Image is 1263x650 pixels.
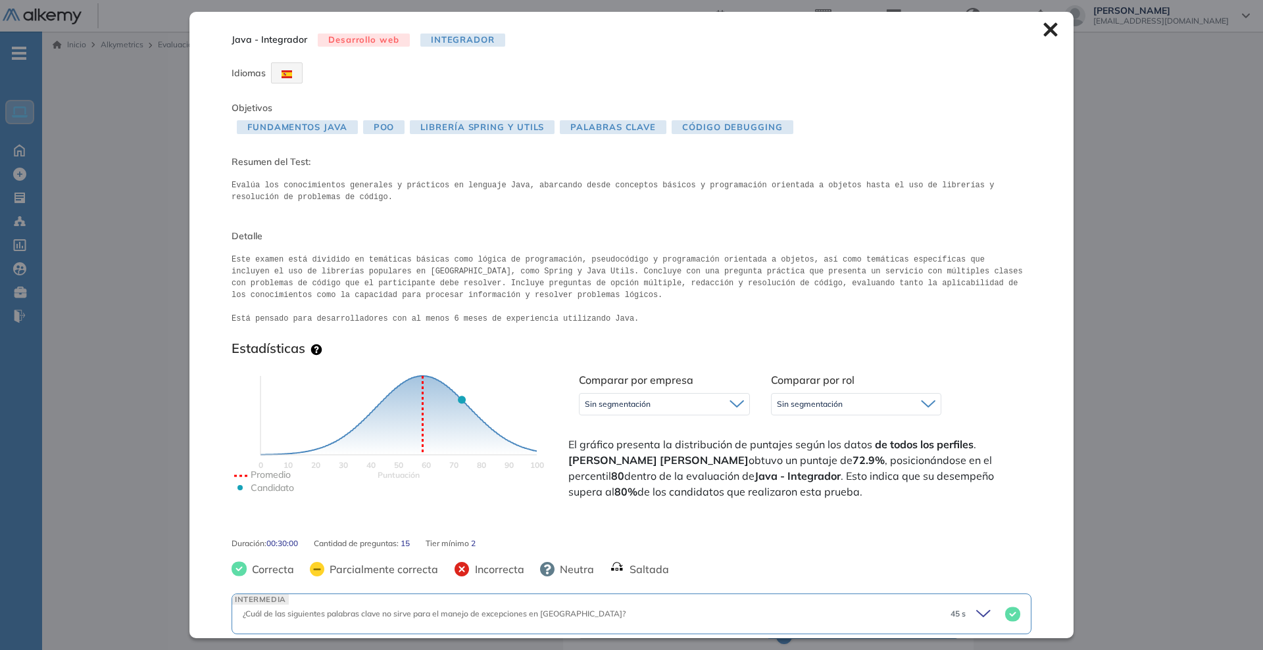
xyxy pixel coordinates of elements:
strong: de todos los perfiles [875,438,974,451]
span: Idiomas [232,67,266,79]
strong: [PERSON_NAME] [660,453,749,467]
span: INTERMEDIA [232,594,289,604]
strong: [PERSON_NAME] [568,453,657,467]
span: Saltada [624,561,669,577]
text: 50 [394,460,403,470]
strong: 80% [614,485,637,498]
span: Neutra [555,561,594,577]
text: 30 [339,460,348,470]
span: Desarrollo web [318,34,410,47]
span: Comparar por rol [771,373,854,386]
span: Resumen del Test: [232,155,1031,169]
pre: Este examen está dividido en temáticas básicas como lógica de programación, pseudocódigo y progra... [232,254,1031,325]
strong: 80 [611,469,624,482]
span: Java - Integrador [232,33,307,47]
text: 100 [530,460,544,470]
h3: Estadísticas [232,340,305,356]
span: Código Debugging [672,120,793,134]
span: Integrador [420,34,505,47]
text: 40 [366,460,376,470]
strong: 72.9% [853,453,885,467]
span: Correcta [247,561,294,577]
text: Promedio [251,469,291,480]
span: Detalle [232,229,1031,243]
span: Sin segmentación [585,399,651,409]
text: Candidato [251,482,294,494]
span: 45 s [951,608,966,620]
strong: Java - Integrador [755,469,841,482]
span: El gráfico presenta la distribución de puntajes según los datos . obtuvo un puntaje de , posicion... [568,436,1029,499]
span: Objetivos [232,102,272,114]
text: 90 [505,460,514,470]
span: Palabras Clave [560,120,666,134]
text: 70 [449,460,458,470]
text: 20 [311,460,320,470]
text: Scores [378,470,420,480]
span: Comparar por empresa [579,373,693,386]
span: Incorrecta [470,561,524,577]
text: 60 [422,460,431,470]
span: Duración : [232,538,266,549]
text: 10 [284,460,293,470]
span: Fundamentos Java [237,120,358,134]
pre: Evalúa los conocimientos generales y prácticos en lenguaje Java, abarcando desde conceptos básico... [232,179,1031,203]
span: ¿Cuál de las siguientes palabras clave no sirve para el manejo de excepciones en [GEOGRAPHIC_DATA]? [243,609,626,618]
img: ESP [282,70,292,78]
span: Parcialmente correcta [324,561,438,577]
span: POO [363,120,405,134]
text: 0 [259,460,263,470]
span: Librería Spring y Utils [410,120,555,134]
text: 80 [477,460,486,470]
span: Sin segmentación [777,399,843,409]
